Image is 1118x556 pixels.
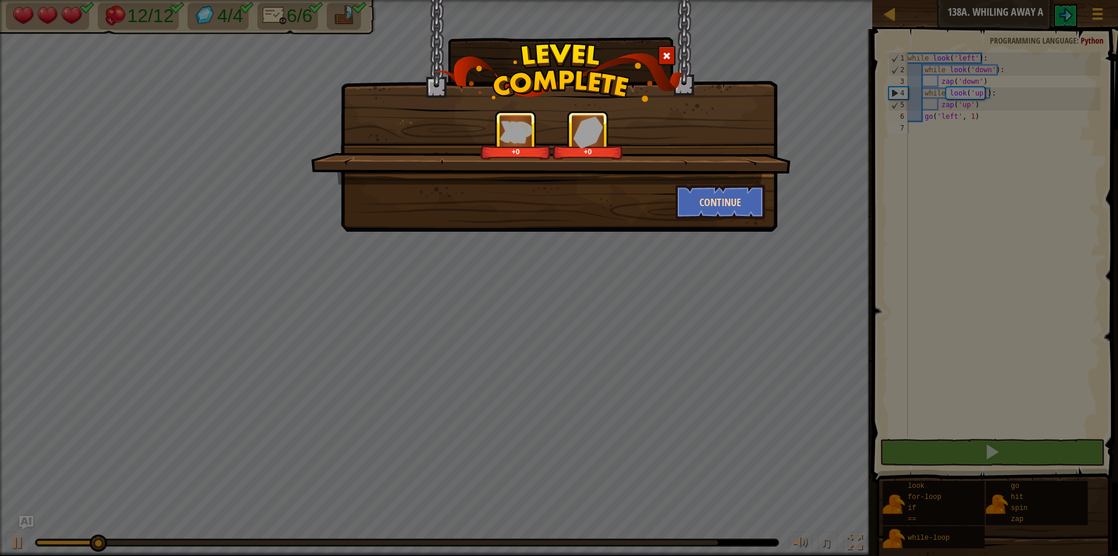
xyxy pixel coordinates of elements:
[483,147,549,156] div: +0
[434,43,684,102] img: level_complete.png
[500,121,532,143] img: reward_icon_xp.png
[675,185,766,219] button: Continue
[573,116,603,148] img: reward_icon_gems.png
[555,147,621,156] div: +0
